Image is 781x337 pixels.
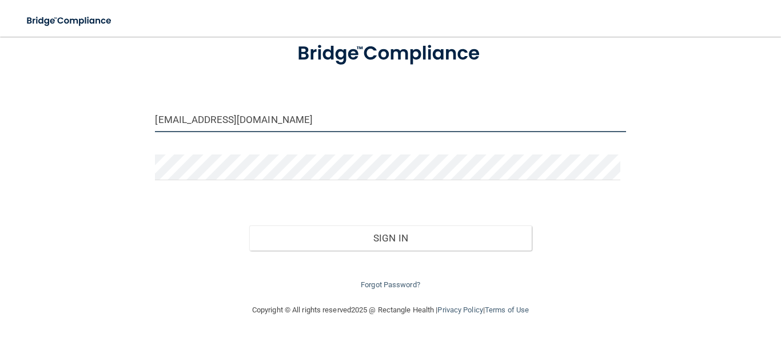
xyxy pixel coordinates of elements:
[17,9,122,33] img: bridge_compliance_login_screen.278c3ca4.svg
[485,306,529,314] a: Terms of Use
[361,280,420,289] a: Forgot Password?
[155,106,625,132] input: Email
[437,306,483,314] a: Privacy Policy
[583,256,767,302] iframe: Drift Widget Chat Controller
[249,225,532,251] button: Sign In
[277,29,504,79] img: bridge_compliance_login_screen.278c3ca4.svg
[182,292,599,328] div: Copyright © All rights reserved 2025 @ Rectangle Health | |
